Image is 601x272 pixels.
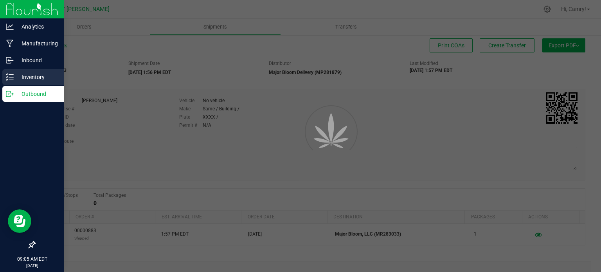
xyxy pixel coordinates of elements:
[6,90,14,98] inline-svg: Outbound
[4,256,61,263] p: 09:05 AM EDT
[4,263,61,268] p: [DATE]
[14,72,61,82] p: Inventory
[8,209,31,233] iframe: Resource center
[14,39,61,48] p: Manufacturing
[14,89,61,99] p: Outbound
[14,56,61,65] p: Inbound
[6,40,14,47] inline-svg: Manufacturing
[6,73,14,81] inline-svg: Inventory
[14,22,61,31] p: Analytics
[6,23,14,31] inline-svg: Analytics
[6,56,14,64] inline-svg: Inbound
